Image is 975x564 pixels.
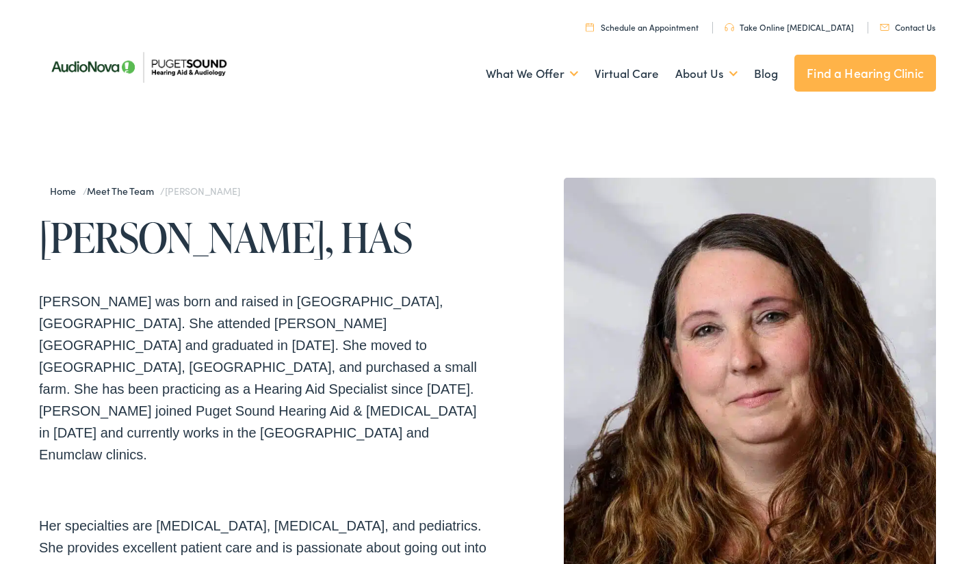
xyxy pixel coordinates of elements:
[794,55,936,92] a: Find a Hearing Clinic
[50,184,239,198] span: / /
[39,215,488,260] h1: [PERSON_NAME], HAS
[880,21,935,33] a: Contact Us
[486,49,578,99] a: What We Offer
[87,184,160,198] a: Meet the Team
[675,49,738,99] a: About Us
[754,49,778,99] a: Blog
[595,49,659,99] a: Virtual Care
[586,21,699,33] a: Schedule an Appointment
[39,291,488,466] p: [PERSON_NAME] was born and raised in [GEOGRAPHIC_DATA], [GEOGRAPHIC_DATA]. She attended [PERSON_N...
[725,21,854,33] a: Take Online [MEDICAL_DATA]
[50,184,82,198] a: Home
[725,23,734,31] img: utility icon
[880,24,889,31] img: utility icon
[165,184,239,198] span: [PERSON_NAME]
[586,23,594,31] img: utility icon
